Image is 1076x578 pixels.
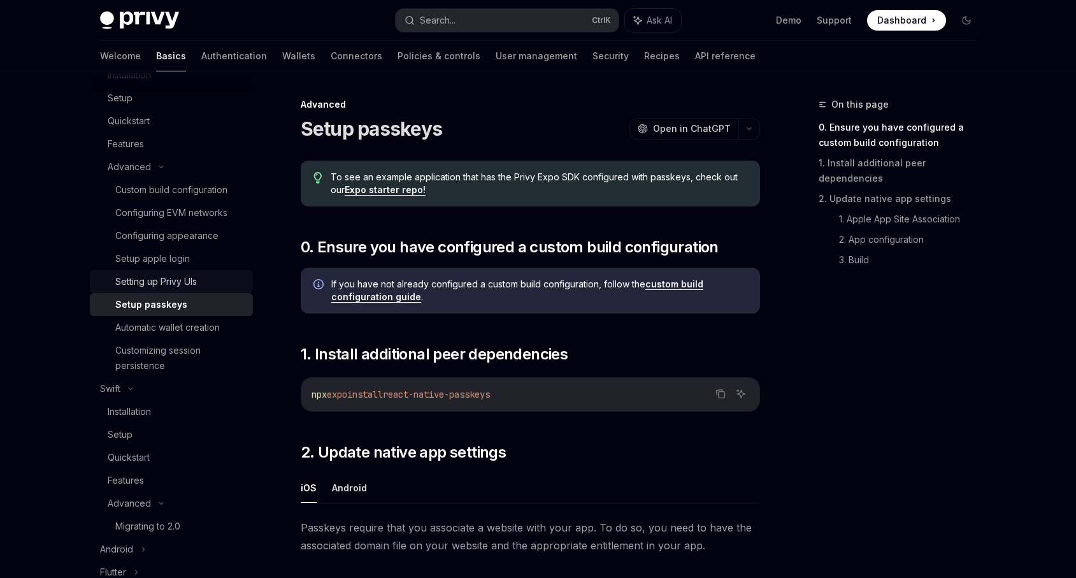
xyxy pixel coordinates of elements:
a: Dashboard [867,10,946,31]
span: react-native-passkeys [383,389,490,400]
div: Android [100,542,133,557]
a: Expo starter repo! [345,184,426,196]
a: Connectors [331,41,382,71]
button: Open in ChatGPT [629,118,738,140]
div: Advanced [108,159,151,175]
a: 3. Build [839,250,987,270]
div: Setup passkeys [115,297,187,312]
button: Ask AI [625,9,681,32]
a: API reference [695,41,756,71]
svg: Info [313,279,326,292]
button: Copy the contents from the code block [712,386,729,402]
span: Passkeys require that you associate a website with your app. To do so, you need to have the assoc... [301,519,760,554]
a: Security [592,41,629,71]
div: Advanced [108,496,151,511]
svg: Tip [313,172,322,184]
div: Setup [108,90,133,106]
button: Ask AI [733,386,749,402]
span: expo [327,389,347,400]
div: Setup apple login [115,251,190,266]
a: Setup [90,87,253,110]
div: Installation [108,404,151,419]
a: 0. Ensure you have configured a custom build configuration [819,117,987,153]
div: Setup [108,427,133,442]
a: 1. Apple App Site Association [839,209,987,229]
div: Quickstart [108,450,150,465]
span: 2. Update native app settings [301,442,506,463]
span: npx [312,389,327,400]
div: Setting up Privy UIs [115,274,197,289]
div: Automatic wallet creation [115,320,220,335]
span: Ctrl K [592,15,611,25]
button: iOS [301,473,317,503]
a: Recipes [644,41,680,71]
h1: Setup passkeys [301,117,443,140]
a: Setup passkeys [90,293,253,316]
a: Authentication [201,41,267,71]
div: Migrating to 2.0 [115,519,180,534]
a: Configuring appearance [90,224,253,247]
div: Quickstart [108,113,150,129]
a: Demo [776,14,801,27]
a: Automatic wallet creation [90,316,253,339]
a: 2. App configuration [839,229,987,250]
a: Custom build configuration [90,178,253,201]
div: Custom build configuration [115,182,227,198]
img: dark logo [100,11,179,29]
div: Advanced [301,98,760,111]
a: Features [90,133,253,155]
span: 1. Install additional peer dependencies [301,344,568,365]
span: Ask AI [647,14,672,27]
a: User management [496,41,577,71]
a: Wallets [282,41,315,71]
a: Features [90,469,253,492]
button: Search...CtrlK [396,9,619,32]
a: Setup apple login [90,247,253,270]
span: Open in ChatGPT [653,122,731,135]
div: Search... [420,13,456,28]
a: Welcome [100,41,141,71]
button: Toggle dark mode [956,10,977,31]
a: Quickstart [90,446,253,469]
a: Setup [90,423,253,446]
div: Swift [100,381,120,396]
button: Android [332,473,367,503]
span: On this page [831,97,889,112]
span: If you have not already configured a custom build configuration, follow the . [331,278,747,303]
span: install [347,389,383,400]
div: Configuring appearance [115,228,219,243]
a: Customizing session persistence [90,339,253,377]
span: 0. Ensure you have configured a custom build configuration [301,237,719,257]
div: Features [108,473,144,488]
a: Basics [156,41,186,71]
span: To see an example application that has the Privy Expo SDK configured with passkeys, check out our [331,171,747,196]
a: Setting up Privy UIs [90,270,253,293]
a: Support [817,14,852,27]
a: Configuring EVM networks [90,201,253,224]
div: Features [108,136,144,152]
div: Customizing session persistence [115,343,245,373]
a: Installation [90,400,253,423]
a: 1. Install additional peer dependencies [819,153,987,189]
span: Dashboard [877,14,926,27]
a: Policies & controls [398,41,480,71]
a: 2. Update native app settings [819,189,987,209]
a: Migrating to 2.0 [90,515,253,538]
a: Quickstart [90,110,253,133]
div: Configuring EVM networks [115,205,227,220]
